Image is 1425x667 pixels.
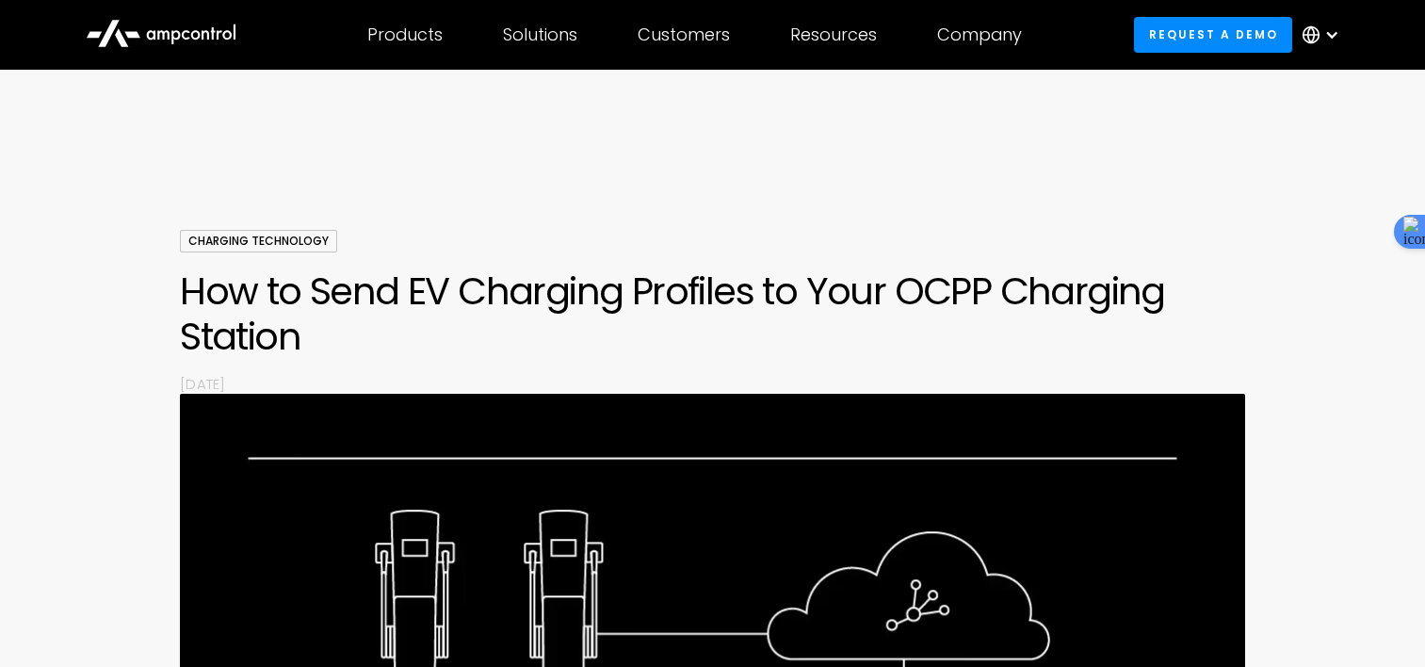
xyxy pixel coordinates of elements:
div: Company [937,24,1022,45]
div: Charging Technology [180,230,337,252]
div: Resources [790,24,877,45]
p: [DATE] [180,374,1244,394]
a: Request a demo [1134,17,1292,52]
div: Solutions [503,24,577,45]
div: Customers [638,24,730,45]
div: Products [367,24,443,45]
h1: How to Send EV Charging Profiles to Your OCPP Charging Station [180,268,1244,359]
